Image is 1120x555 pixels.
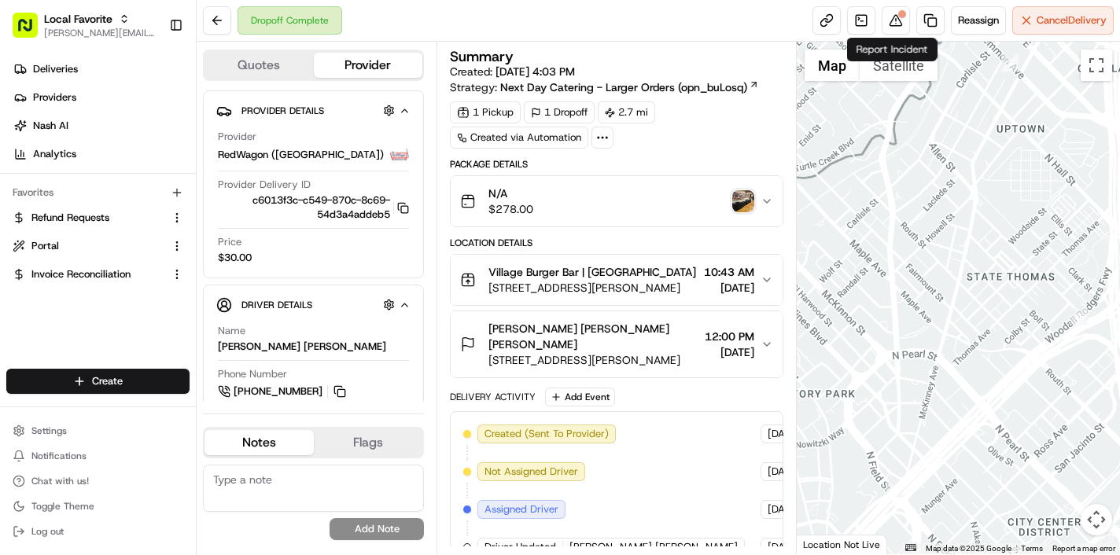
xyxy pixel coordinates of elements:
[805,50,860,81] button: Show street map
[488,352,698,368] span: [STREET_ADDRESS][PERSON_NAME]
[6,113,196,138] a: Nash AI
[860,50,938,81] button: Show satellite imagery
[44,11,112,27] button: Local Favorite
[6,520,190,542] button: Log out
[488,280,696,296] span: [STREET_ADDRESS][PERSON_NAME]
[13,211,164,225] a: Refund Requests
[6,420,190,442] button: Settings
[768,427,800,441] span: [DATE]
[6,142,196,167] a: Analytics
[958,13,999,28] span: Reassign
[886,480,903,498] div: 4
[451,255,783,305] button: Village Burger Bar | [GEOGRAPHIC_DATA][STREET_ADDRESS][PERSON_NAME]10:43 AM[DATE]
[216,97,411,123] button: Provider Details
[234,384,322,399] span: [PHONE_NUMBER]
[6,85,196,110] a: Providers
[314,430,423,455] button: Flags
[488,264,696,280] span: Village Burger Bar | [GEOGRAPHIC_DATA]
[488,201,533,217] span: $278.00
[1037,13,1107,28] span: Cancel Delivery
[241,299,312,311] span: Driver Details
[801,534,853,554] img: Google
[801,534,853,554] a: Open this area in Google Maps (opens a new window)
[204,53,314,78] button: Quotes
[241,105,324,117] span: Provider Details
[500,79,759,95] a: Next Day Catering - Larger Orders (opn_buLosq)
[6,445,190,467] button: Notifications
[496,64,575,79] span: [DATE] 4:03 PM
[768,540,800,554] span: [DATE]
[31,425,67,437] span: Settings
[450,391,536,403] div: Delivery Activity
[31,450,87,462] span: Notifications
[484,427,609,441] span: Created (Sent To Provider)
[204,430,314,455] button: Notes
[92,374,123,388] span: Create
[704,264,754,280] span: 10:43 AM
[705,329,754,344] span: 12:00 PM
[1052,544,1115,553] a: Report a map error
[598,101,655,123] div: 2.7 mi
[926,544,1011,553] span: Map data ©2025 Google
[951,6,1006,35] button: Reassign
[732,190,754,212] img: photo_proof_of_delivery image
[31,475,89,487] span: Chat with us!
[500,79,747,95] span: Next Day Catering - Larger Orders (opn_buLosq)
[6,233,190,259] button: Portal
[768,502,800,516] span: [DATE]
[218,235,241,249] span: Price
[451,176,783,226] button: N/A$278.00photo_proof_of_delivery image
[44,27,157,39] button: [PERSON_NAME][EMAIL_ADDRESS][DOMAIN_NAME]
[218,340,386,354] div: [PERSON_NAME] [PERSON_NAME]
[314,53,423,78] button: Provider
[524,101,595,123] div: 1 Dropoff
[31,211,109,225] span: Refund Requests
[31,267,131,281] span: Invoice Reconciliation
[705,344,754,360] span: [DATE]
[484,465,578,479] span: Not Assigned Driver
[218,193,409,222] button: c6013f3c-c549-870c-8c69-54d3a4addeb5
[569,540,738,554] span: [PERSON_NAME] [PERSON_NAME]
[451,311,783,377] button: [PERSON_NAME] [PERSON_NAME] [PERSON_NAME][STREET_ADDRESS][PERSON_NAME]12:00 PM[DATE]
[450,101,521,123] div: 1 Pickup
[1021,544,1043,553] a: Terms (opens in new tab)
[6,6,163,44] button: Local Favorite[PERSON_NAME][EMAIL_ADDRESS][DOMAIN_NAME]
[33,119,68,133] span: Nash AI
[6,57,196,82] a: Deliveries
[450,237,783,249] div: Location Details
[390,145,409,164] img: time_to_eat_nevada_logo
[704,280,754,296] span: [DATE]
[216,292,411,318] button: Driver Details
[484,502,558,516] span: Assigned Driver
[6,369,190,394] button: Create
[450,127,588,149] a: Created via Automation
[1081,504,1112,535] button: Map camera controls
[218,367,287,381] span: Phone Number
[545,388,615,406] button: Add Event
[6,495,190,517] button: Toggle Theme
[488,186,533,201] span: N/A
[1012,6,1114,35] button: CancelDelivery
[1070,307,1088,325] div: 3
[768,465,800,479] span: [DATE]
[6,205,190,230] button: Refund Requests
[6,180,190,205] div: Favorites
[450,64,575,79] span: Created:
[13,239,164,253] a: Portal
[450,50,514,64] h3: Summary
[847,38,938,61] div: Report Incident
[488,321,698,352] span: [PERSON_NAME] [PERSON_NAME] [PERSON_NAME]
[33,62,78,76] span: Deliveries
[218,178,311,192] span: Provider Delivery ID
[450,158,783,171] div: Package Details
[1001,54,1019,72] div: 2
[1081,50,1112,81] button: Toggle fullscreen view
[218,148,384,162] span: RedWagon ([GEOGRAPHIC_DATA])
[31,525,64,538] span: Log out
[31,500,94,513] span: Toggle Theme
[33,90,76,105] span: Providers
